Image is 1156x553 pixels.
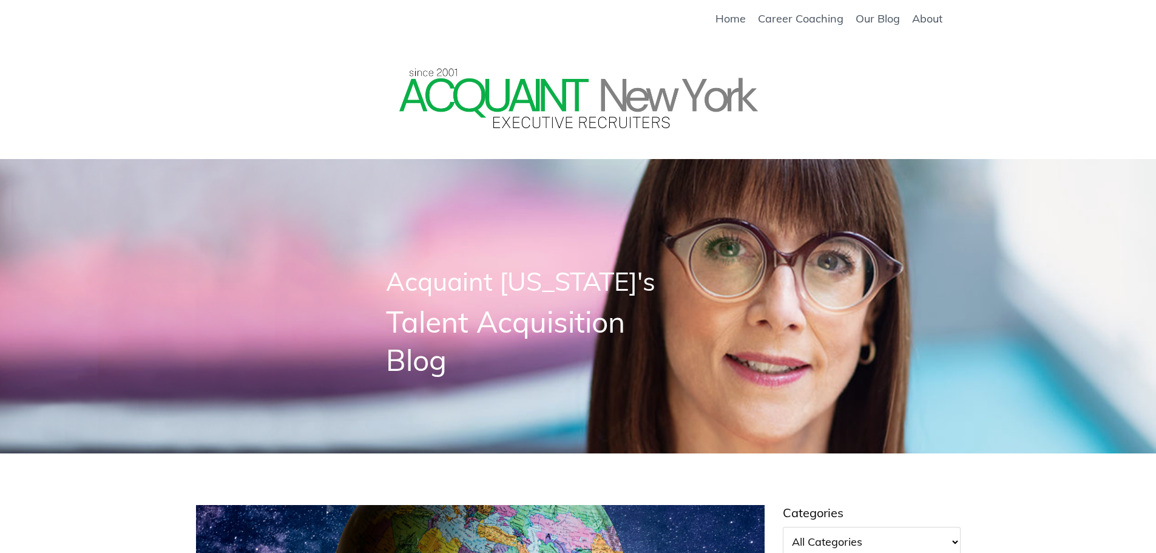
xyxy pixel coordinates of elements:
[758,12,843,25] a: Career Coaching
[783,505,961,521] p: Categories
[386,342,447,378] span: Blog
[912,12,942,25] a: About
[386,304,625,340] span: Talent Acquisition
[715,12,746,25] a: Home
[856,12,900,25] a: Our Blog
[386,265,655,297] span: Acquaint [US_STATE]'s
